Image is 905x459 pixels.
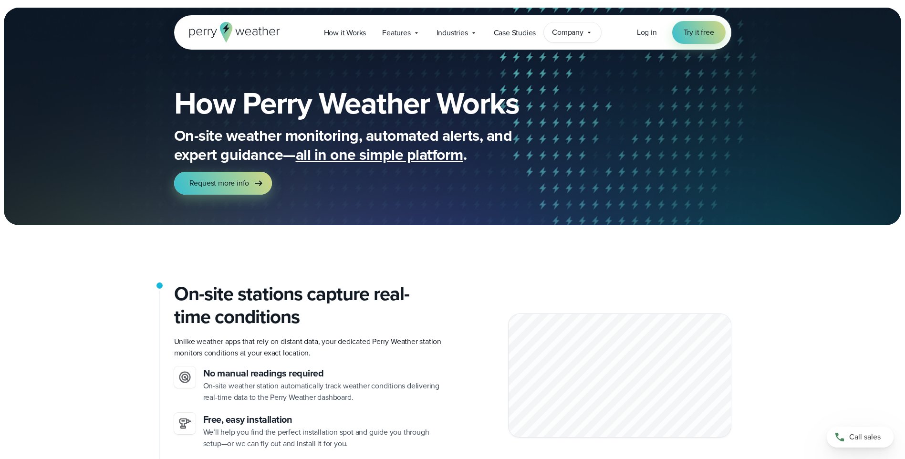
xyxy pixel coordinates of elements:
[203,413,445,427] h3: Free, easy installation
[174,88,588,118] h1: How Perry Weather Works
[437,27,468,39] span: Industries
[552,27,583,38] span: Company
[316,23,374,42] a: How it Works
[672,21,726,44] a: Try it free
[382,27,410,39] span: Features
[827,427,894,448] a: Call sales
[174,172,272,195] a: Request more info
[849,431,881,443] span: Call sales
[203,380,445,403] p: On-site weather station automatically track weather conditions delivering real-time data to the P...
[174,282,445,328] h2: On-site stations capture real-time conditions
[684,27,714,38] span: Try it free
[174,126,556,164] p: On-site weather monitoring, automated alerts, and expert guidance— .
[494,27,536,39] span: Case Studies
[203,427,445,449] p: We’ll help you find the perfect installation spot and guide you through setup—or we can fly out a...
[174,336,445,359] p: Unlike weather apps that rely on distant data, your dedicated Perry Weather station monitors cond...
[189,177,250,189] span: Request more info
[486,23,544,42] a: Case Studies
[637,27,657,38] a: Log in
[203,366,445,380] h3: No manual readings required
[296,143,463,166] span: all in one simple platform
[324,27,366,39] span: How it Works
